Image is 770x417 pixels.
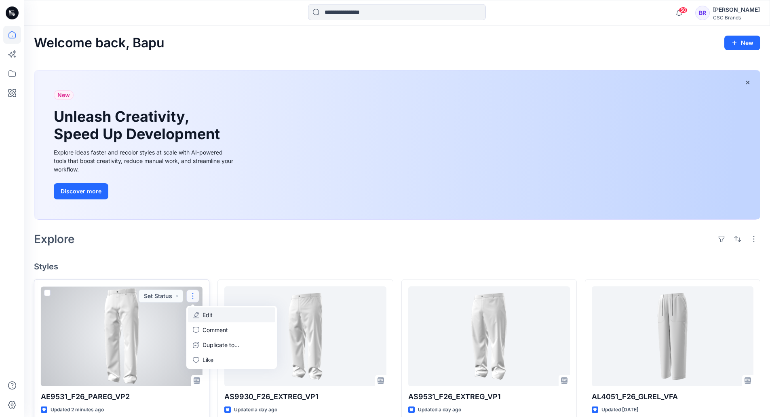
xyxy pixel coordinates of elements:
div: Explore ideas faster and recolor styles at scale with AI-powered tools that boost creativity, red... [54,148,236,174]
h1: Unleash Creativity, Speed Up Development [54,108,224,143]
button: New [724,36,760,50]
h2: Welcome back, Bapu [34,36,165,51]
h2: Explore [34,233,75,246]
p: Updated [DATE] [601,406,638,414]
p: Duplicate to... [203,341,239,349]
a: AE9531_F26_PAREG_VP2 [41,286,203,386]
p: Comment [203,326,228,334]
p: AS9531_F26_EXTREG_VP1 [408,391,570,402]
button: Discover more [54,183,108,199]
a: AL4051_F26_GLREL_VFA [592,286,753,386]
a: Edit [188,307,275,322]
h4: Styles [34,262,760,271]
a: AS9930_F26_EXTREG_VP1 [224,286,386,386]
div: BR [695,6,710,20]
span: 50 [679,7,688,13]
p: Updated a day ago [234,406,277,414]
span: New [57,90,70,100]
p: Edit [203,311,213,319]
p: Updated 2 minutes ago [51,406,104,414]
p: AS9930_F26_EXTREG_VP1 [224,391,386,402]
p: Updated a day ago [418,406,461,414]
a: Discover more [54,183,236,199]
a: AS9531_F26_EXTREG_VP1 [408,286,570,386]
p: AL4051_F26_GLREL_VFA [592,391,753,402]
div: CSC Brands [713,15,760,21]
p: AE9531_F26_PAREG_VP2 [41,391,203,402]
p: Like [203,356,213,364]
div: [PERSON_NAME] [713,5,760,15]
